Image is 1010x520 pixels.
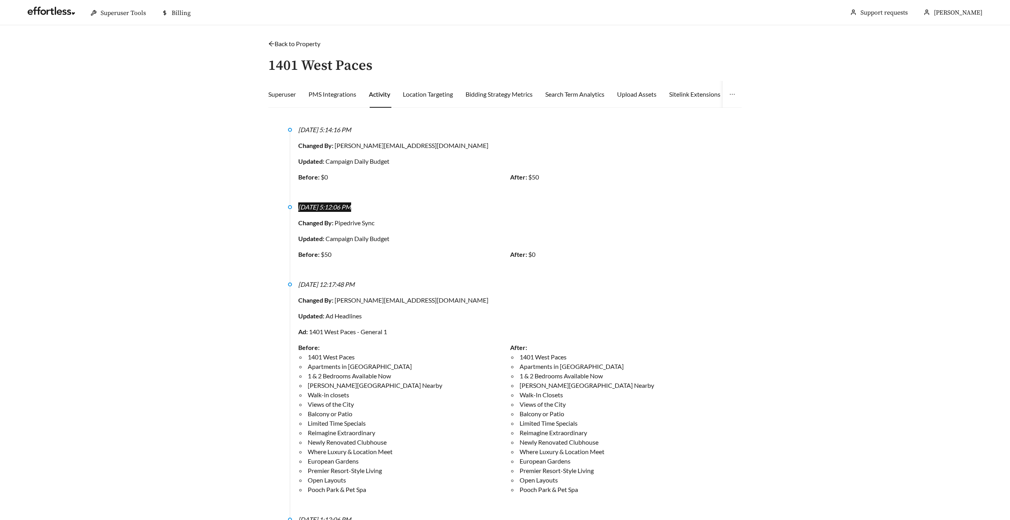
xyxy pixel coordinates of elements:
[518,409,722,419] li: Balcony or Patio
[298,203,351,211] i: [DATE] 5:12:06 PM
[510,172,722,182] div: $50
[306,390,510,400] li: Walk-in closets
[669,90,720,99] div: Sitelink Extensions
[298,157,722,166] div: Campaign Daily Budget
[298,142,335,149] strong: Changed By:
[518,447,722,456] li: Where Luxury & Location Meet
[298,173,321,181] strong: Before:
[298,344,320,351] strong: Before:
[268,41,275,47] span: arrow-left
[545,90,604,99] div: Search Term Analytics
[466,90,533,99] div: Bidding Strategy Metrics
[934,9,982,17] span: [PERSON_NAME]
[306,381,510,390] li: [PERSON_NAME][GEOGRAPHIC_DATA] Nearby
[518,485,722,494] li: Pooch Park & Pet Spa
[518,438,722,447] li: Newly Renovated Clubhouse
[306,466,510,475] li: Premier Resort-Style Living
[306,400,510,409] li: Views of the City
[309,90,356,99] div: PMS Integrations
[306,475,510,485] li: Open Layouts
[306,409,510,419] li: Balcony or Patio
[518,456,722,466] li: European Gardens
[298,157,325,165] strong: Updated:
[298,141,722,150] div: [PERSON_NAME][EMAIL_ADDRESS][DOMAIN_NAME]
[298,281,355,288] i: [DATE] 12:17:48 PM
[298,328,309,335] strong: Ad:
[518,428,722,438] li: Reimagine Extraordinary
[510,173,528,181] strong: After:
[101,9,146,17] span: Superuser Tools
[510,344,527,351] strong: After:
[306,371,510,381] li: 1 & 2 Bedrooms Available Now
[306,456,510,466] li: European Gardens
[298,250,510,259] div: $50
[306,362,510,371] li: Apartments in [GEOGRAPHIC_DATA]
[306,428,510,438] li: Reimagine Extraordinary
[306,447,510,456] li: Where Luxury & Location Meet
[268,40,320,47] a: arrow-leftBack to Property
[306,438,510,447] li: Newly Renovated Clubhouse
[172,9,191,17] span: Billing
[306,352,510,362] li: 1401 West Paces
[298,251,321,258] strong: Before:
[403,90,453,99] div: Location Targeting
[309,328,387,335] a: 1401 West Paces - General 1
[729,91,735,97] span: ellipsis
[298,312,325,320] strong: Updated:
[298,311,722,321] div: Ad Headlines
[518,381,722,390] li: [PERSON_NAME][GEOGRAPHIC_DATA] Nearby
[298,296,722,305] div: [PERSON_NAME][EMAIL_ADDRESS][DOMAIN_NAME]
[518,466,722,475] li: Premier Resort-Style Living
[268,90,296,99] div: Superuser
[369,90,390,99] div: Activity
[518,390,722,400] li: Walk-In Closets
[298,172,510,182] div: $0
[518,400,722,409] li: Views of the City
[306,419,510,428] li: Limited Time Specials
[298,219,335,226] strong: Changed By:
[298,234,722,243] div: Campaign Daily Budget
[860,9,908,17] a: Support requests
[518,475,722,485] li: Open Layouts
[298,218,722,228] div: Pipedrive Sync
[298,296,335,304] strong: Changed By:
[510,250,722,259] div: $0
[723,81,742,108] button: ellipsis
[268,58,372,74] h3: 1401 West Paces
[298,126,351,133] i: [DATE] 5:14:16 PM
[510,251,528,258] strong: After:
[518,362,722,371] li: Apartments in [GEOGRAPHIC_DATA]
[518,352,722,362] li: 1401 West Paces
[518,371,722,381] li: 1 & 2 Bedrooms Available Now
[306,485,510,494] li: Pooch Park & Pet Spa
[518,419,722,428] li: Limited Time Specials
[298,235,325,242] strong: Updated:
[617,90,656,99] div: Upload Assets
